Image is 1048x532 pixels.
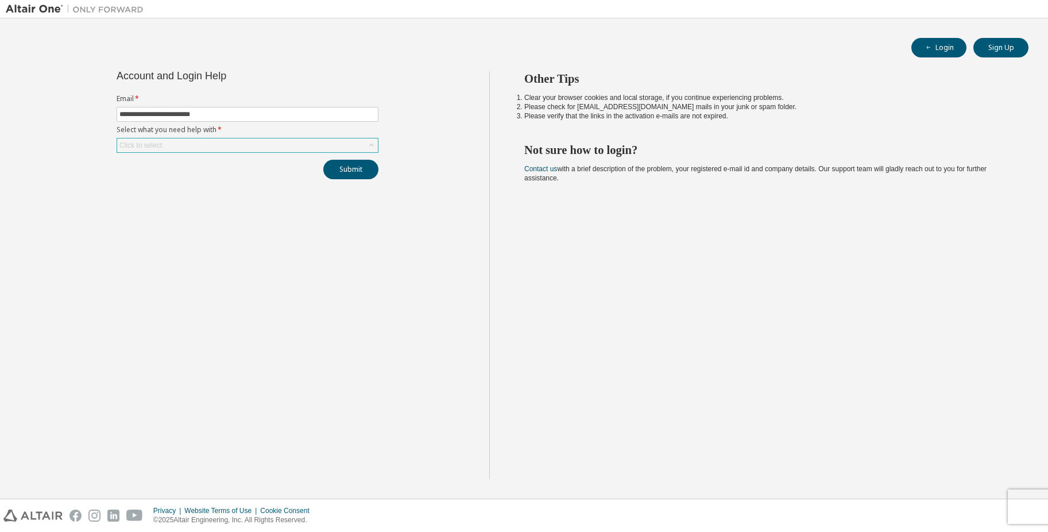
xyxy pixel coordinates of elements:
button: Sign Up [973,38,1028,57]
span: with a brief description of the problem, your registered e-mail id and company details. Our suppo... [524,165,987,182]
img: youtube.svg [126,510,143,522]
li: Clear your browser cookies and local storage, if you continue experiencing problems. [524,93,1008,102]
li: Please verify that the links in the activation e-mails are not expired. [524,111,1008,121]
div: Privacy [153,506,184,515]
button: Submit [323,160,378,179]
img: facebook.svg [69,510,82,522]
button: Login [911,38,966,57]
div: Click to select [117,138,378,152]
li: Please check for [EMAIL_ADDRESS][DOMAIN_NAME] mails in your junk or spam folder. [524,102,1008,111]
label: Select what you need help with [117,125,378,134]
img: linkedin.svg [107,510,119,522]
div: Cookie Consent [260,506,316,515]
div: Account and Login Help [117,71,326,80]
img: instagram.svg [88,510,100,522]
h2: Other Tips [524,71,1008,86]
p: © 2025 Altair Engineering, Inc. All Rights Reserved. [153,515,316,525]
label: Email [117,94,378,103]
img: altair_logo.svg [3,510,63,522]
img: Altair One [6,3,149,15]
a: Contact us [524,165,557,173]
div: Website Terms of Use [184,506,260,515]
h2: Not sure how to login? [524,142,1008,157]
div: Click to select [119,141,162,150]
